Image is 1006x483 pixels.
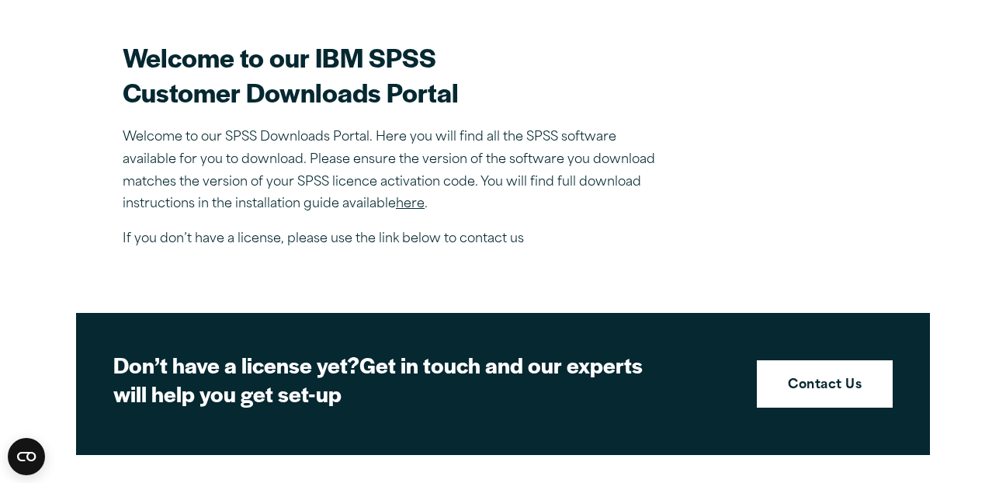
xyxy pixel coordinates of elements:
[123,127,666,216] p: Welcome to our SPSS Downloads Portal. Here you will find all the SPSS software available for you ...
[123,228,666,251] p: If you don’t have a license, please use the link below to contact us
[123,40,666,109] h2: Welcome to our IBM SPSS Customer Downloads Portal
[113,349,359,380] strong: Don’t have a license yet?
[396,198,425,210] a: here
[788,376,862,396] strong: Contact Us
[757,360,893,408] a: Contact Us
[8,438,45,475] button: Open CMP widget
[113,350,657,408] h2: Get in touch and our experts will help you get set-up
